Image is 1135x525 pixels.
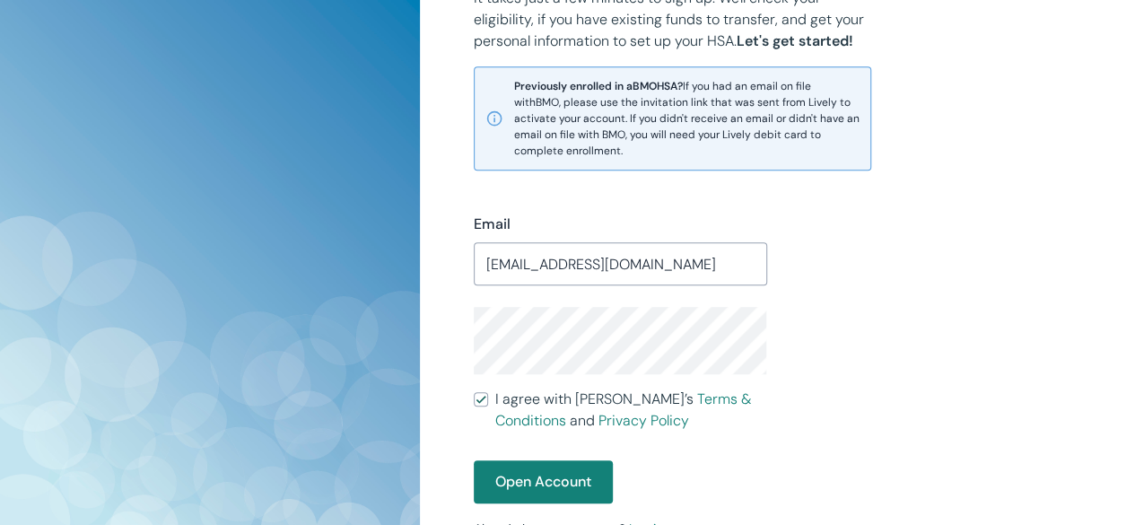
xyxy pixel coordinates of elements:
[474,460,613,503] button: Open Account
[514,78,860,159] span: If you had an email on file with BMO , please use the invitation link that was sent from Lively t...
[514,79,683,93] strong: Previously enrolled in a BMO HSA?
[598,411,689,430] a: Privacy Policy
[737,31,853,50] strong: Let's get started!
[474,214,511,235] label: Email
[495,389,766,432] span: I agree with [PERSON_NAME]’s and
